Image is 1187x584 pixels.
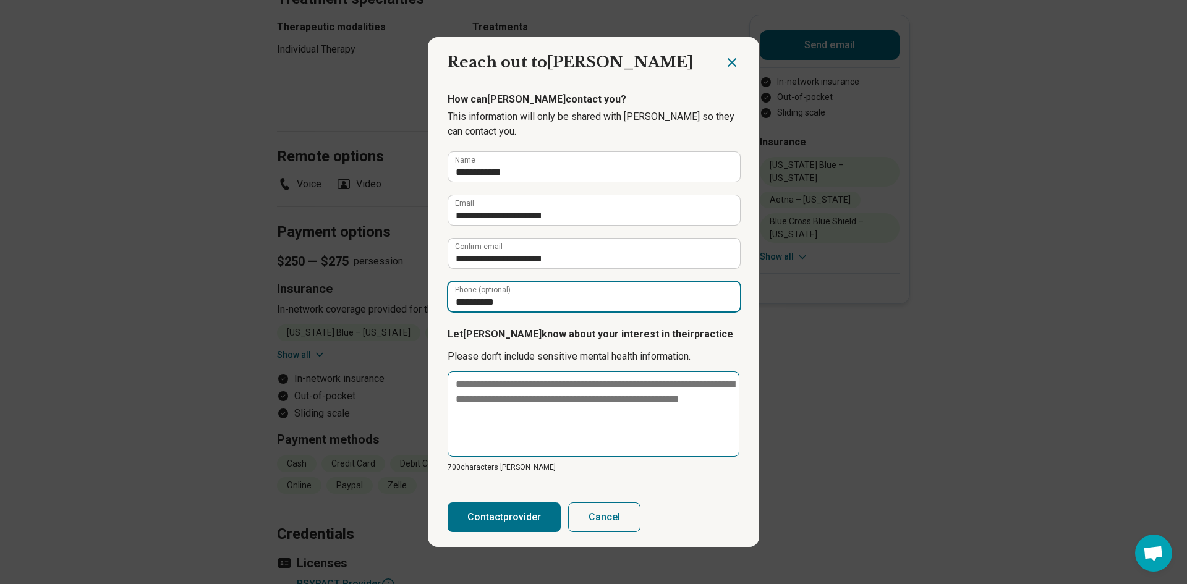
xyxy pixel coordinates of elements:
span: Reach out to [PERSON_NAME] [448,53,693,71]
label: Email [455,200,474,207]
label: Name [455,156,475,164]
button: Cancel [568,502,640,532]
p: Let [PERSON_NAME] know about your interest in their practice [448,327,739,342]
p: 700 characters [PERSON_NAME] [448,462,739,473]
label: Confirm email [455,243,503,250]
p: This information will only be shared with [PERSON_NAME] so they can contact you. [448,109,739,139]
button: Contactprovider [448,502,561,532]
p: Please don’t include sensitive mental health information. [448,349,739,364]
p: How can [PERSON_NAME] contact you? [448,92,739,107]
button: Close dialog [725,55,739,70]
label: Phone (optional) [455,286,511,294]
